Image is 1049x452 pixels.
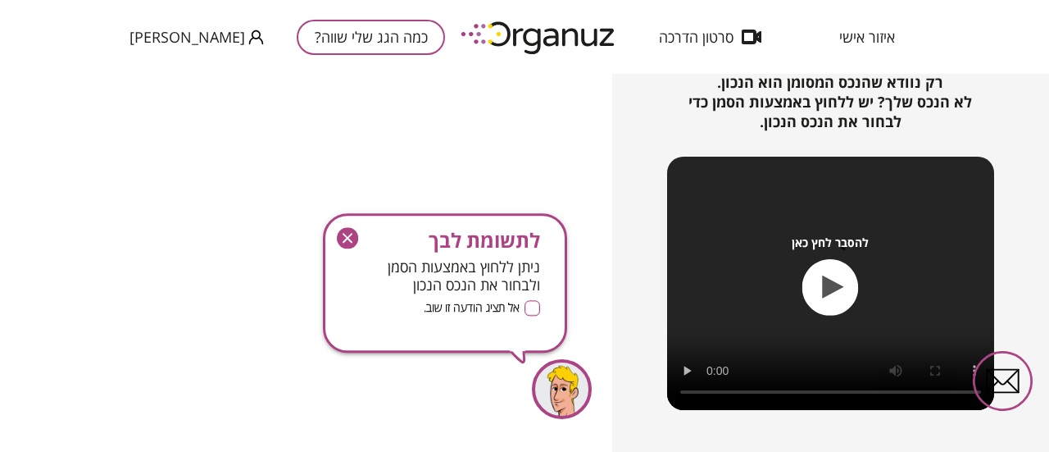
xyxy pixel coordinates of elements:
[297,20,445,55] button: כמה הגג שלי שווה?
[839,29,895,45] span: איזור אישי
[129,27,264,48] button: [PERSON_NAME]
[129,29,245,45] span: [PERSON_NAME]
[688,72,972,131] span: רק נוודא שהנכס המסומן הוא הנכון. לא הנכס שלך? יש ללחוץ באמצעות הסמן כדי לבחור את הנכס הנכון.
[424,301,520,317] span: אל תציג הודעה זו שוב.
[449,15,629,60] img: logo
[350,258,540,294] span: ניתן ללחוץ באמצעות הסמן ולבחור את הנכס הנכון
[350,229,540,252] span: לתשומת לבך
[634,29,786,45] button: סרטון הדרכה
[792,235,869,249] span: להסבר לחץ כאן
[659,29,733,45] span: סרטון הדרכה
[815,29,920,45] button: איזור אישי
